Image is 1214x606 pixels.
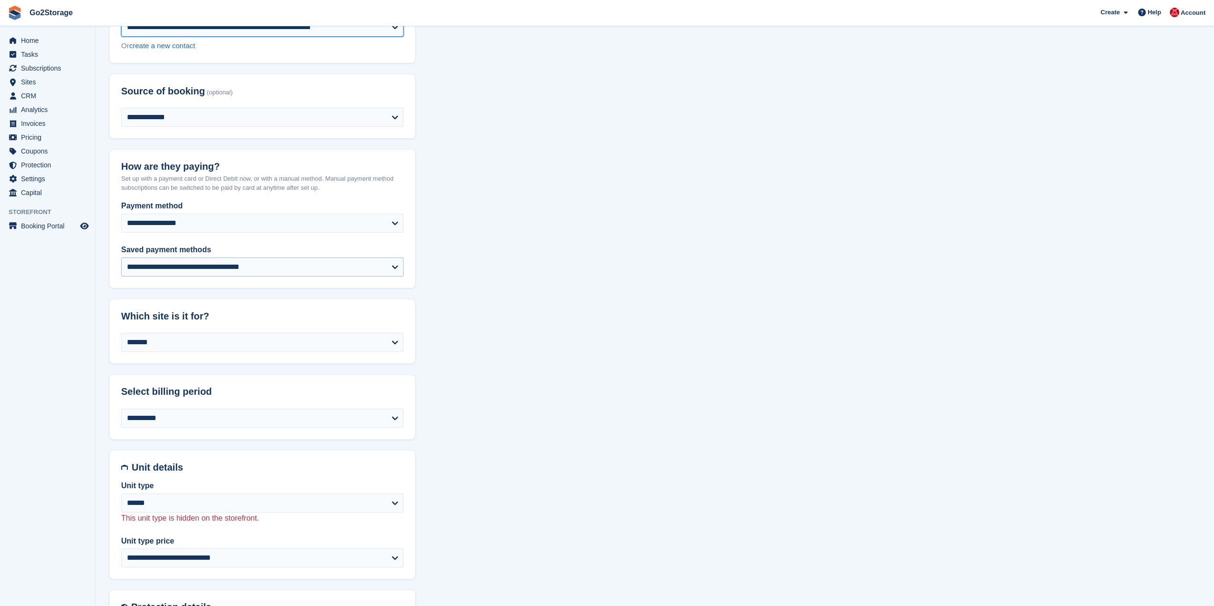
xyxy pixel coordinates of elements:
[121,244,404,256] label: Saved payment methods
[1170,8,1179,17] img: James Pearson
[5,131,90,144] a: menu
[5,34,90,47] a: menu
[21,62,78,75] span: Subscriptions
[5,48,90,61] a: menu
[121,513,404,524] p: This unit type is hidden on the storefront.
[21,144,78,158] span: Coupons
[8,6,22,20] img: stora-icon-8386f47178a22dfd0bd8f6a31ec36ba5ce8667c1dd55bd0f319d3a0aa187defe.svg
[121,480,404,492] label: Unit type
[132,462,404,473] h2: Unit details
[9,207,95,217] span: Storefront
[121,311,404,322] h2: Which site is it for?
[121,200,404,212] label: Payment method
[121,462,128,473] img: unit-details-icon-595b0c5c156355b767ba7b61e002efae458ec76ed5ec05730b8e856ff9ea34a9.svg
[21,172,78,185] span: Settings
[5,144,90,158] a: menu
[121,174,404,193] p: Set up with a payment card or Direct Debit now, or with a manual method. Manual payment method su...
[5,219,90,233] a: menu
[79,220,90,232] a: Preview store
[5,89,90,103] a: menu
[5,62,90,75] a: menu
[121,41,404,51] div: Or
[121,161,404,172] h2: How are they paying?
[121,535,404,547] label: Unit type price
[5,172,90,185] a: menu
[21,117,78,130] span: Invoices
[1100,8,1120,17] span: Create
[1148,8,1161,17] span: Help
[129,41,195,50] a: create a new contact
[21,89,78,103] span: CRM
[5,158,90,172] a: menu
[21,75,78,89] span: Sites
[5,186,90,199] a: menu
[5,117,90,130] a: menu
[21,34,78,47] span: Home
[21,103,78,116] span: Analytics
[207,89,233,96] span: (optional)
[21,131,78,144] span: Pricing
[1181,8,1205,18] span: Account
[121,386,404,397] h2: Select billing period
[121,86,205,97] span: Source of booking
[21,48,78,61] span: Tasks
[21,186,78,199] span: Capital
[26,5,77,21] a: Go2Storage
[21,158,78,172] span: Protection
[5,75,90,89] a: menu
[5,103,90,116] a: menu
[21,219,78,233] span: Booking Portal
